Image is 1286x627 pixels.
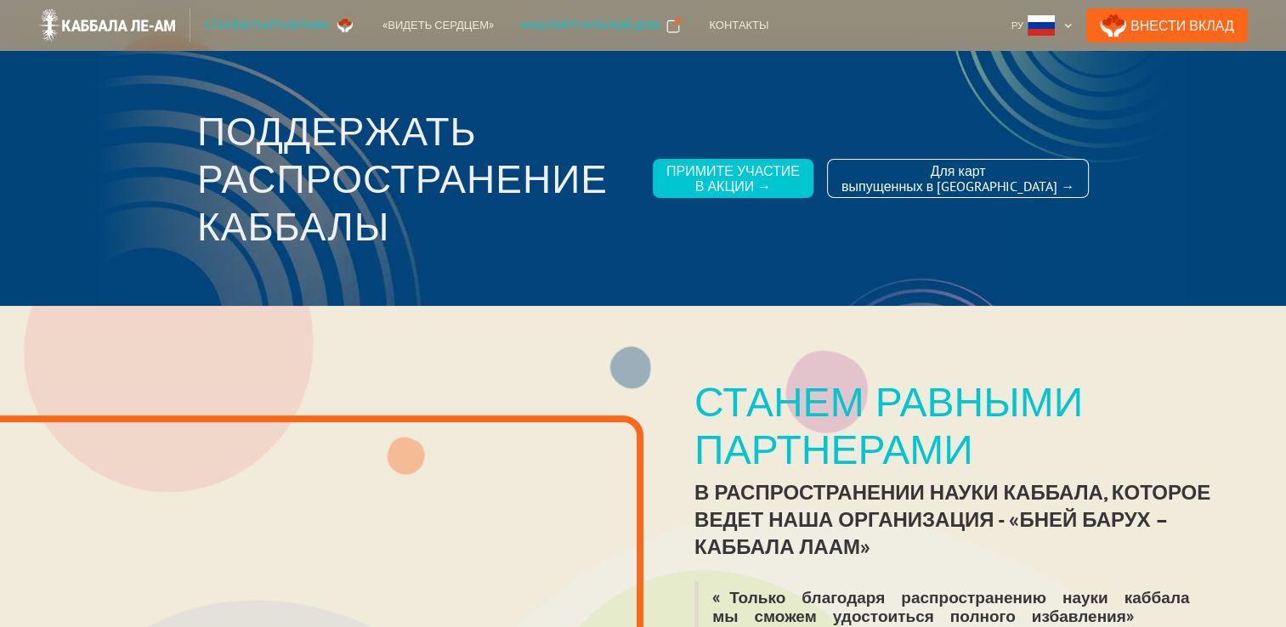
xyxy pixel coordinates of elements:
[695,8,782,42] a: Контакты
[382,17,494,34] div: «Видеть сердцем»
[369,8,507,42] a: «Видеть сердцем»
[709,17,768,34] div: Контакты
[827,159,1089,198] a: Для картвыпущенных в [GEOGRAPHIC_DATA] →
[507,8,695,42] a: Наш виртуальный дом
[666,163,800,194] div: Примите участие в акции →
[190,8,369,42] a: Станем партнерами
[653,159,813,198] a: Примите участиев акции →
[521,17,660,34] div: Наш виртуальный дом
[204,17,328,34] div: Станем партнерами
[1005,8,1079,42] div: Ру
[841,163,1074,194] div: Для карт выпущенных в [GEOGRAPHIC_DATA] →
[694,479,1234,561] div: в распространении науки каббала, которое ведет наша организация - «Бней Барух – Каббала лаАм»
[694,377,1234,472] div: Станем равными партнерами
[1011,17,1023,34] div: Ру
[197,107,639,250] h3: Поддержать распространение каббалы
[1086,8,1248,42] a: Внести Вклад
